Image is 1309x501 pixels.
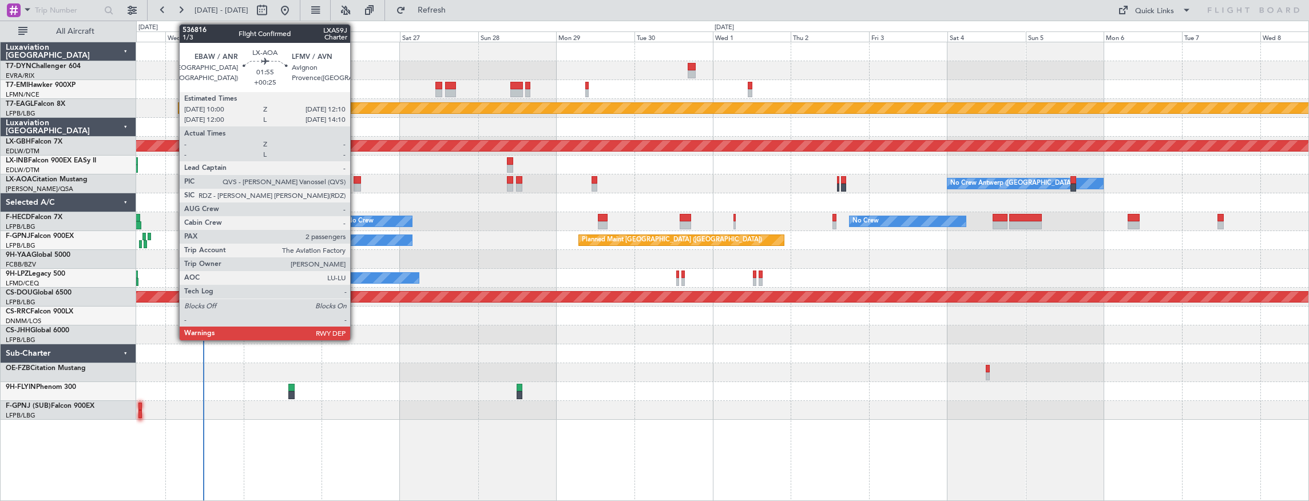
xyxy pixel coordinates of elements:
div: Thu 2 [791,31,869,42]
div: [DATE] [715,23,734,33]
a: 9H-YAAGlobal 5000 [6,252,70,259]
a: F-HECDFalcon 7X [6,214,62,221]
a: LX-INBFalcon 900EX EASy II [6,157,96,164]
a: F-GPNJFalcon 900EX [6,233,74,240]
a: LFMD/CEQ [6,279,39,288]
a: LFPB/LBG [6,336,35,344]
div: No Crew [257,213,284,230]
a: LFPB/LBG [6,411,35,420]
a: CS-DOUGlobal 6500 [6,289,72,296]
a: LFPB/LBG [6,109,35,118]
a: T7-DYNChallenger 604 [6,63,81,70]
a: 9H-LPZLegacy 500 [6,271,65,277]
div: Sun 28 [478,31,557,42]
div: Tue 30 [634,31,713,42]
a: T7-EMIHawker 900XP [6,82,76,89]
a: LX-AOACitation Mustang [6,176,88,183]
span: F-GPNJ (SUB) [6,403,51,409]
div: No Crew [299,232,325,249]
span: CS-DOU [6,289,33,296]
span: [DATE] - [DATE] [195,5,248,15]
a: CS-RRCFalcon 900LX [6,308,73,315]
div: Planned Maint [GEOGRAPHIC_DATA] ([GEOGRAPHIC_DATA]) [228,156,408,173]
a: LFPB/LBG [6,298,35,307]
span: T7-EMI [6,82,28,89]
span: CS-JHH [6,327,30,334]
div: No Crew [305,269,331,287]
a: [PERSON_NAME]/QSA [6,185,73,193]
div: Quick Links [1135,6,1174,17]
div: Mon 29 [556,31,634,42]
div: No Crew [852,213,879,230]
div: Planned Maint [GEOGRAPHIC_DATA] ([GEOGRAPHIC_DATA]) [582,232,762,249]
div: Sun 5 [1026,31,1104,42]
div: Wed 1 [713,31,791,42]
a: 9H-FLYINPhenom 300 [6,384,76,391]
div: Mon 6 [1104,31,1182,42]
span: Refresh [408,6,456,14]
span: CS-RRC [6,308,30,315]
span: F-HECD [6,214,31,221]
button: All Aircraft [13,22,124,41]
div: Planned Maint Dubai (Al Maktoum Intl) [181,100,294,117]
a: DNMM/LOS [6,317,41,325]
a: EDLW/DTM [6,147,39,156]
div: Sat 4 [947,31,1026,42]
div: Wed 24 [165,31,244,42]
span: LX-AOA [6,176,32,183]
a: OE-FZBCitation Mustang [6,365,86,372]
a: T7-EAGLFalcon 8X [6,101,65,108]
a: LX-GBHFalcon 7X [6,138,62,145]
span: OE-FZB [6,365,30,372]
a: LFPB/LBG [6,222,35,231]
div: [DATE] [138,23,158,33]
div: Fri 26 [322,31,400,42]
div: No Crew Antwerp ([GEOGRAPHIC_DATA]) [950,175,1074,192]
span: 9H-FLYIN [6,384,36,391]
span: LX-INB [6,157,28,164]
a: FCBB/BZV [6,260,36,269]
div: Thu 25 [244,31,322,42]
span: 9H-YAA [6,252,31,259]
span: 9H-LPZ [6,271,29,277]
a: EDLW/DTM [6,166,39,174]
div: Tue 7 [1182,31,1260,42]
a: LFMN/NCE [6,90,39,99]
div: Fri 3 [869,31,947,42]
a: EVRA/RIX [6,71,34,80]
span: F-GPNJ [6,233,30,240]
button: Refresh [391,1,459,19]
a: LFPB/LBG [6,241,35,250]
span: All Aircraft [30,27,121,35]
div: Sat 27 [400,31,478,42]
input: Trip Number [35,2,101,19]
div: No Crew [347,213,374,230]
span: T7-DYN [6,63,31,70]
a: F-GPNJ (SUB)Falcon 900EX [6,403,94,409]
span: T7-EAGL [6,101,34,108]
span: LX-GBH [6,138,31,145]
button: Quick Links [1112,1,1197,19]
a: CS-JHHGlobal 6000 [6,327,69,334]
